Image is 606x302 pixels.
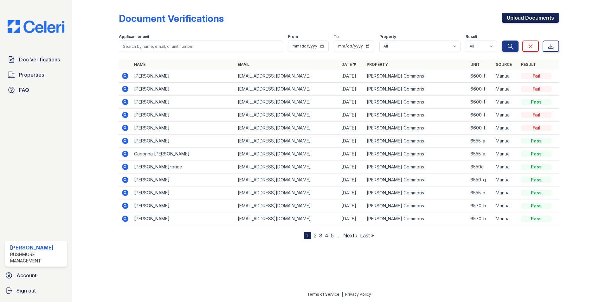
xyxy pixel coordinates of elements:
[314,232,317,239] a: 2
[235,70,339,83] td: [EMAIL_ADDRESS][DOMAIN_NAME]
[493,160,519,173] td: Manual
[5,53,67,66] a: Doc Verifications
[132,186,235,199] td: [PERSON_NAME]
[339,135,364,148] td: [DATE]
[325,232,328,239] a: 4
[521,190,551,196] div: Pass
[235,109,339,122] td: [EMAIL_ADDRESS][DOMAIN_NAME]
[336,232,341,239] span: …
[235,212,339,225] td: [EMAIL_ADDRESS][DOMAIN_NAME]
[342,292,343,297] div: |
[339,70,364,83] td: [DATE]
[132,122,235,135] td: [PERSON_NAME]
[339,212,364,225] td: [DATE]
[288,34,298,39] label: From
[132,199,235,212] td: [PERSON_NAME]
[235,148,339,160] td: [EMAIL_ADDRESS][DOMAIN_NAME]
[364,70,468,83] td: [PERSON_NAME] Commons
[493,70,519,83] td: Manual
[235,199,339,212] td: [EMAIL_ADDRESS][DOMAIN_NAME]
[521,177,551,183] div: Pass
[521,138,551,144] div: Pass
[334,34,339,39] label: To
[341,62,357,67] a: Date ▼
[235,83,339,96] td: [EMAIL_ADDRESS][DOMAIN_NAME]
[468,199,493,212] td: 6570-b
[235,160,339,173] td: [EMAIL_ADDRESS][DOMAIN_NAME]
[339,160,364,173] td: [DATE]
[470,62,480,67] a: Unit
[493,212,519,225] td: Manual
[132,212,235,225] td: [PERSON_NAME]
[5,84,67,96] a: FAQ
[493,148,519,160] td: Manual
[339,148,364,160] td: [DATE]
[468,148,493,160] td: 6555-a
[379,34,396,39] label: Property
[19,56,60,63] span: Doc Verifications
[238,62,249,67] a: Email
[19,86,29,94] span: FAQ
[521,99,551,105] div: Pass
[364,122,468,135] td: [PERSON_NAME] Commons
[468,173,493,186] td: 6550-g
[521,86,551,92] div: Fail
[493,109,519,122] td: Manual
[3,284,69,297] a: Sign out
[367,62,388,67] a: Property
[364,96,468,109] td: [PERSON_NAME] Commons
[235,173,339,186] td: [EMAIL_ADDRESS][DOMAIN_NAME]
[10,251,64,264] div: Rushmore Management
[493,135,519,148] td: Manual
[364,83,468,96] td: [PERSON_NAME] Commons
[468,109,493,122] td: 6600-f
[364,186,468,199] td: [PERSON_NAME] Commons
[132,109,235,122] td: [PERSON_NAME]
[5,68,67,81] a: Properties
[3,269,69,282] a: Account
[339,186,364,199] td: [DATE]
[119,34,149,39] label: Applicant or unit
[468,122,493,135] td: 6600-f
[319,232,322,239] a: 3
[521,62,536,67] a: Result
[493,186,519,199] td: Manual
[521,112,551,118] div: Fail
[119,13,224,24] div: Document Verifications
[493,83,519,96] td: Manual
[132,70,235,83] td: [PERSON_NAME]
[343,232,358,239] a: Next ›
[235,135,339,148] td: [EMAIL_ADDRESS][DOMAIN_NAME]
[468,186,493,199] td: 6555-h
[360,232,374,239] a: Last »
[521,151,551,157] div: Pass
[132,148,235,160] td: Carionna [PERSON_NAME]
[132,173,235,186] td: [PERSON_NAME]
[339,173,364,186] td: [DATE]
[132,135,235,148] td: [PERSON_NAME]
[468,83,493,96] td: 6600-f
[339,96,364,109] td: [DATE]
[119,41,283,52] input: Search by name, email, or unit number
[364,173,468,186] td: [PERSON_NAME] Commons
[134,62,145,67] a: Name
[307,292,339,297] a: Terms of Service
[493,122,519,135] td: Manual
[364,212,468,225] td: [PERSON_NAME] Commons
[235,122,339,135] td: [EMAIL_ADDRESS][DOMAIN_NAME]
[235,96,339,109] td: [EMAIL_ADDRESS][DOMAIN_NAME]
[496,62,512,67] a: Source
[364,148,468,160] td: [PERSON_NAME] Commons
[468,96,493,109] td: 6600-f
[339,109,364,122] td: [DATE]
[468,212,493,225] td: 6570-b
[339,199,364,212] td: [DATE]
[364,109,468,122] td: [PERSON_NAME] Commons
[132,96,235,109] td: [PERSON_NAME]
[493,173,519,186] td: Manual
[521,203,551,209] div: Pass
[466,34,477,39] label: Result
[521,216,551,222] div: Pass
[521,125,551,131] div: Fail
